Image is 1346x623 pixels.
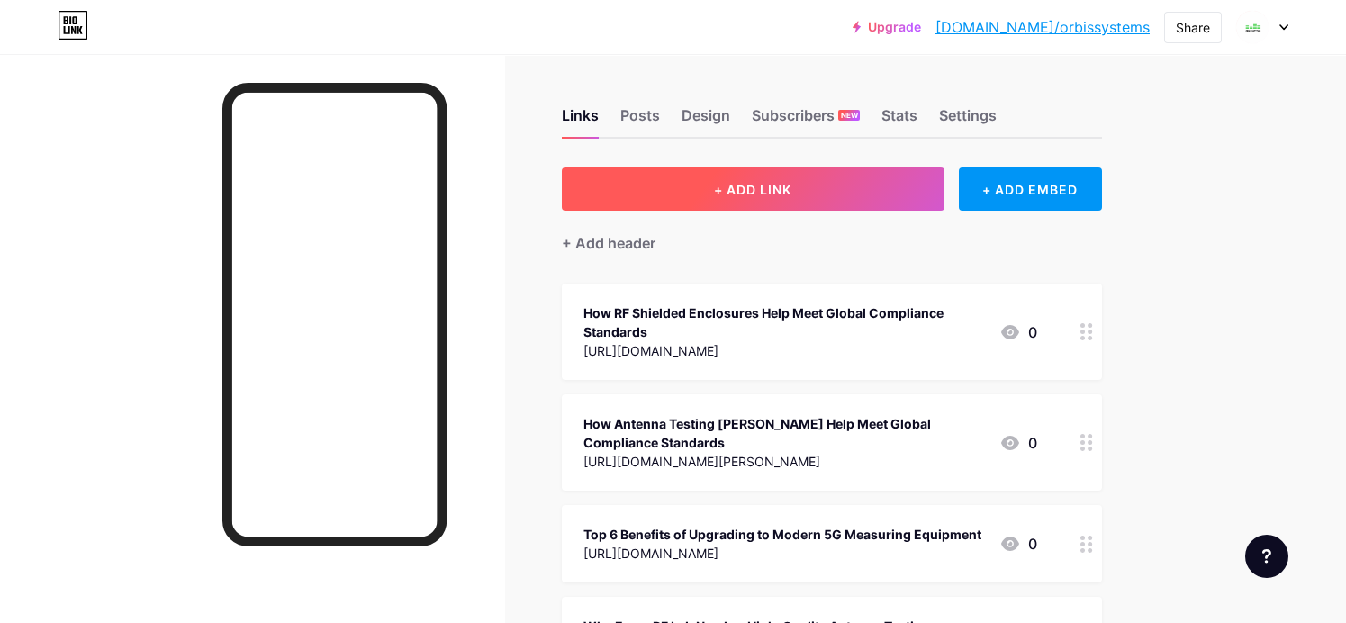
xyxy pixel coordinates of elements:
[752,104,860,137] div: Subscribers
[562,232,655,254] div: + Add header
[999,533,1037,555] div: 0
[841,110,858,121] span: NEW
[620,104,660,137] div: Posts
[999,432,1037,454] div: 0
[682,104,730,137] div: Design
[1176,18,1210,37] div: Share
[562,167,944,211] button: + ADD LINK
[881,104,917,137] div: Stats
[562,104,599,137] div: Links
[935,16,1150,38] a: [DOMAIN_NAME]/orbissystems
[959,167,1102,211] div: + ADD EMBED
[999,321,1037,343] div: 0
[583,414,985,452] div: How Antenna Testing [PERSON_NAME] Help Meet Global Compliance Standards
[714,182,791,197] span: + ADD LINK
[1235,10,1269,44] img: Orbis Systems
[583,525,981,544] div: Top 6 Benefits of Upgrading to Modern 5G Measuring Equipment
[583,544,981,563] div: [URL][DOMAIN_NAME]
[583,341,985,360] div: [URL][DOMAIN_NAME]
[583,452,985,471] div: [URL][DOMAIN_NAME][PERSON_NAME]
[853,20,921,34] a: Upgrade
[939,104,997,137] div: Settings
[583,303,985,341] div: How RF Shielded Enclosures Help Meet Global Compliance Standards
